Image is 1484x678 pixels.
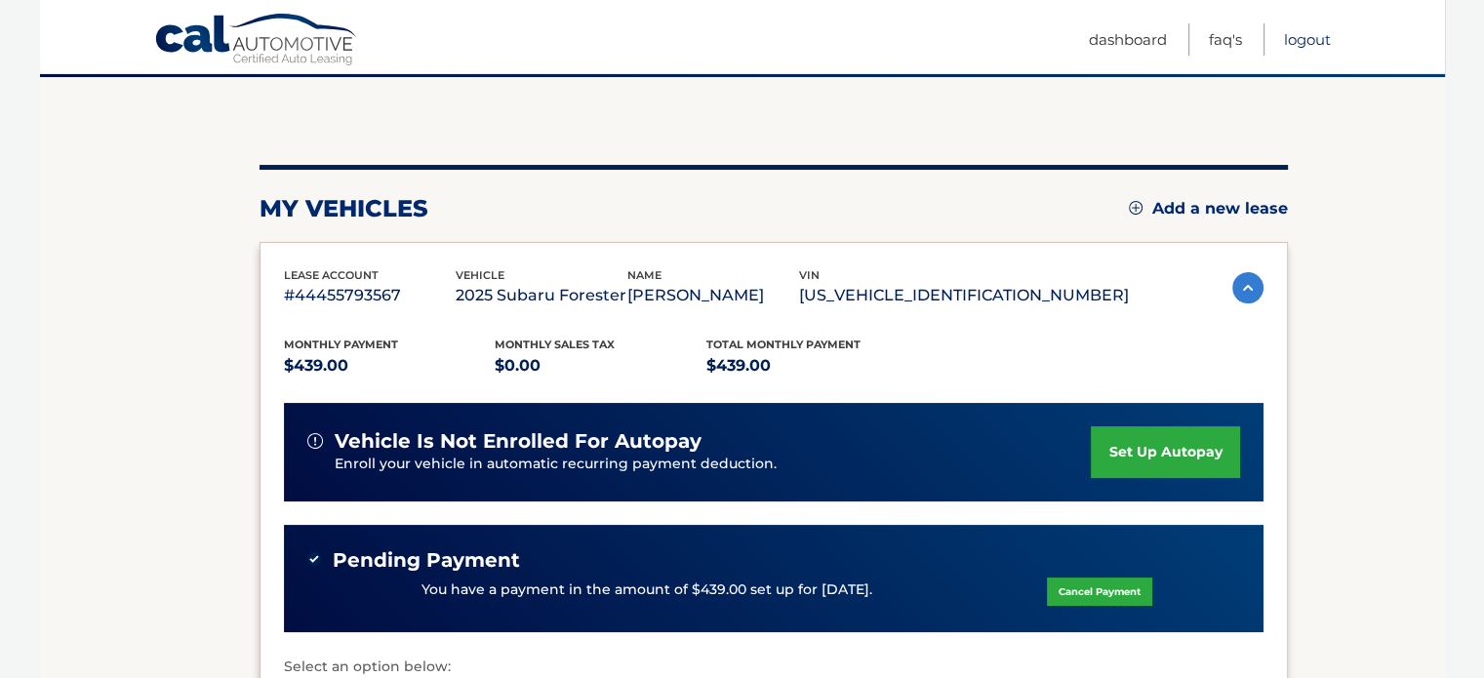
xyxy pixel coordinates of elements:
a: set up autopay [1091,426,1239,478]
span: vehicle [456,268,504,282]
p: [PERSON_NAME] [627,282,799,309]
span: lease account [284,268,379,282]
a: Logout [1284,23,1331,56]
img: add.svg [1129,201,1143,215]
span: Pending Payment [333,548,520,573]
img: alert-white.svg [307,433,323,449]
p: $439.00 [284,352,496,379]
a: Dashboard [1089,23,1167,56]
a: Cancel Payment [1047,578,1152,606]
a: Add a new lease [1129,199,1288,219]
img: accordion-active.svg [1232,272,1263,303]
span: vehicle is not enrolled for autopay [335,429,702,454]
p: Enroll your vehicle in automatic recurring payment deduction. [335,454,1092,475]
span: vin [799,268,820,282]
a: Cal Automotive [154,13,359,69]
span: Monthly Payment [284,338,398,351]
p: #44455793567 [284,282,456,309]
p: 2025 Subaru Forester [456,282,627,309]
p: $439.00 [706,352,918,379]
p: [US_VEHICLE_IDENTIFICATION_NUMBER] [799,282,1129,309]
a: FAQ's [1209,23,1242,56]
span: name [627,268,662,282]
span: Monthly sales Tax [495,338,615,351]
p: You have a payment in the amount of $439.00 set up for [DATE]. [421,579,872,601]
h2: my vehicles [260,194,428,223]
p: $0.00 [495,352,706,379]
img: check-green.svg [307,552,321,566]
span: Total Monthly Payment [706,338,861,351]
